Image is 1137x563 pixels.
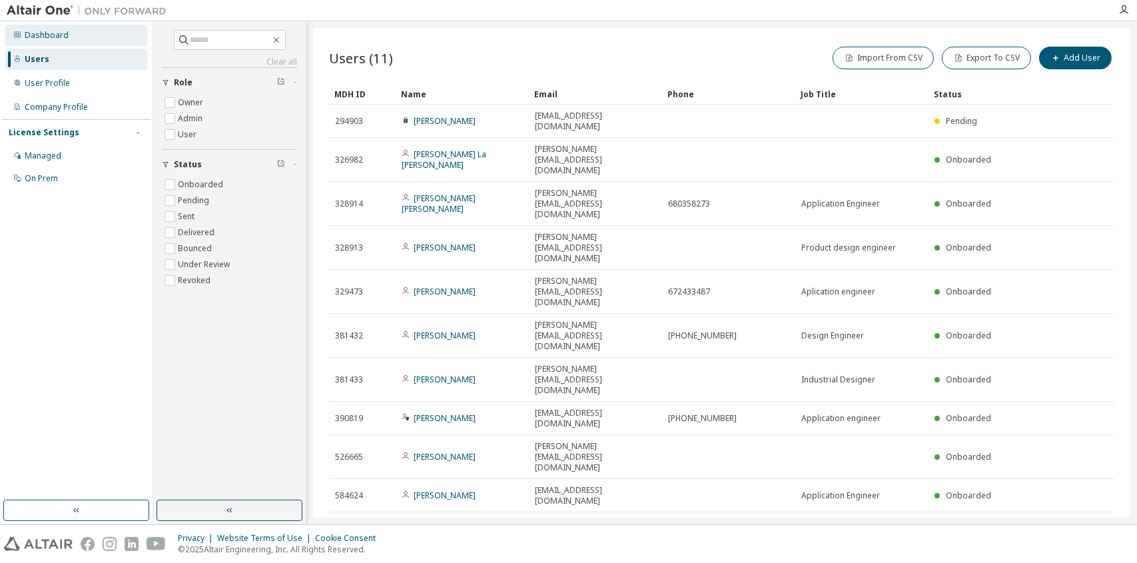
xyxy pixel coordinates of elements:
[178,209,197,225] label: Sent
[946,198,991,209] span: Onboarded
[217,533,315,544] div: Website Terms of Use
[946,286,991,297] span: Onboarded
[178,533,217,544] div: Privacy
[178,111,205,127] label: Admin
[335,413,363,424] span: 390819
[668,199,710,209] span: 680358273
[801,243,896,253] span: Product design engineer
[535,320,656,352] span: [PERSON_NAME][EMAIL_ADDRESS][DOMAIN_NAME]
[174,77,192,88] span: Role
[1039,47,1112,69] button: Add User
[178,95,206,111] label: Owner
[277,77,285,88] span: Clear filter
[4,537,73,551] img: altair_logo.svg
[668,286,710,297] span: 672433487
[277,159,285,170] span: Clear filter
[801,413,881,424] span: Application engineer
[535,441,656,473] span: [PERSON_NAME][EMAIL_ADDRESS][DOMAIN_NAME]
[946,490,991,501] span: Onboarded
[335,490,363,501] span: 584624
[946,330,991,341] span: Onboarded
[334,83,390,105] div: MDH ID
[535,276,656,308] span: [PERSON_NAME][EMAIL_ADDRESS][DOMAIN_NAME]
[25,173,58,184] div: On Prem
[801,330,864,341] span: Design Engineer
[25,151,61,161] div: Managed
[25,78,70,89] div: User Profile
[9,127,79,138] div: License Settings
[414,330,476,341] a: [PERSON_NAME]
[162,150,297,179] button: Status
[535,111,656,132] span: [EMAIL_ADDRESS][DOMAIN_NAME]
[335,330,363,341] span: 381432
[801,199,880,209] span: Application Engineer
[535,364,656,396] span: [PERSON_NAME][EMAIL_ADDRESS][DOMAIN_NAME]
[125,537,139,551] img: linkedin.svg
[833,47,934,69] button: Import From CSV
[535,232,656,264] span: [PERSON_NAME][EMAIL_ADDRESS][DOMAIN_NAME]
[329,49,393,67] span: Users (11)
[335,452,363,462] span: 526665
[401,83,524,105] div: Name
[335,374,363,385] span: 381433
[414,115,476,127] a: [PERSON_NAME]
[934,83,1045,105] div: Status
[414,242,476,253] a: [PERSON_NAME]
[162,68,297,97] button: Role
[315,533,384,544] div: Cookie Consent
[178,225,217,241] label: Delivered
[414,490,476,501] a: [PERSON_NAME]
[946,374,991,385] span: Onboarded
[801,83,923,105] div: Job Title
[946,154,991,165] span: Onboarded
[174,159,202,170] span: Status
[178,193,212,209] label: Pending
[81,537,95,551] img: facebook.svg
[402,193,476,215] a: [PERSON_NAME] [PERSON_NAME]
[178,241,214,257] label: Bounced
[946,451,991,462] span: Onboarded
[178,544,384,555] p: © 2025 Altair Engineering, Inc. All Rights Reserved.
[414,374,476,385] a: [PERSON_NAME]
[801,374,875,385] span: Industrial Designer
[178,177,226,193] label: Onboarded
[801,286,875,297] span: Aplication engineer
[178,127,199,143] label: User
[178,273,213,288] label: Revoked
[162,57,297,67] a: Clear all
[335,155,363,165] span: 326982
[414,286,476,297] a: [PERSON_NAME]
[7,4,173,17] img: Altair One
[668,330,737,341] span: [PHONE_NUMBER]
[335,243,363,253] span: 328913
[335,286,363,297] span: 329473
[25,30,69,41] div: Dashboard
[535,188,656,220] span: [PERSON_NAME][EMAIL_ADDRESS][DOMAIN_NAME]
[335,199,363,209] span: 328914
[535,485,656,506] span: [EMAIL_ADDRESS][DOMAIN_NAME]
[801,490,880,501] span: Application Engineer
[335,116,363,127] span: 294903
[946,412,991,424] span: Onboarded
[25,102,88,113] div: Company Profile
[667,83,790,105] div: Phone
[103,537,117,551] img: instagram.svg
[414,451,476,462] a: [PERSON_NAME]
[946,115,977,127] span: Pending
[178,257,232,273] label: Under Review
[946,242,991,253] span: Onboarded
[402,149,486,171] a: [PERSON_NAME] La [PERSON_NAME]
[535,408,656,429] span: [EMAIL_ADDRESS][DOMAIN_NAME]
[942,47,1031,69] button: Export To CSV
[534,83,657,105] div: Email
[668,413,737,424] span: [PHONE_NUMBER]
[414,412,476,424] a: [PERSON_NAME]
[147,537,166,551] img: youtube.svg
[25,54,49,65] div: Users
[535,144,656,176] span: [PERSON_NAME][EMAIL_ADDRESS][DOMAIN_NAME]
